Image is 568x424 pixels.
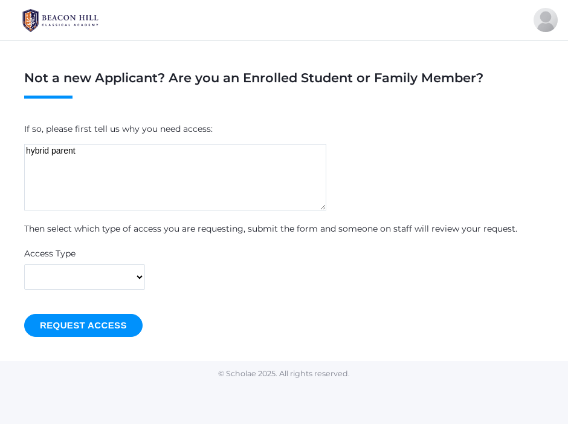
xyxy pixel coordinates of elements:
h1: Not a new Applicant? Are you an Enrolled Student or Family Member? [24,71,544,99]
img: BHCALogos-05-308ed15e86a5a0abce9b8dd61676a3503ac9727e845dece92d48e8588c001991.png [15,5,106,36]
label: Access Type [24,247,76,260]
input: Request Access [24,314,143,336]
p: Then select which type of access you are requesting, submit the form and someone on staff will re... [24,223,544,235]
p: If so, please first tell us why you need access: [24,123,544,135]
div: Julia Dahlstrom [534,8,558,32]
